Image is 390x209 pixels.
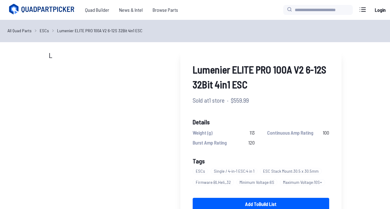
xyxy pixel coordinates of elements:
span: 120 [248,139,255,146]
a: Maximum Voltage:10S+ [280,177,328,188]
span: ESCs [193,168,208,174]
a: Quad Builder [80,4,114,16]
span: Maximum Voltage : 10S+ [280,179,325,185]
a: Single / 4-in-1 ESC:4 in 1 [211,166,260,177]
a: ESC Stack Mount:30.5 x 30.5mm [260,166,324,177]
span: Weight (g) [193,129,213,136]
span: Lumenier ELITE PRO 100A V2 6-12S 32Bit 4in1 ESC [193,62,329,92]
span: Details [193,117,329,127]
span: Burst Amp Rating [193,139,227,146]
a: Browse Parts [148,4,183,16]
a: Minimum Voltage:6S [236,177,280,188]
span: Sold at 1 store [193,96,225,105]
a: ESCs [193,166,211,177]
span: 100 [323,129,329,136]
span: Minimum Voltage : 6S [236,179,277,185]
span: $559.99 [231,96,249,105]
span: Continuous Amp Rating [267,129,313,136]
span: Single / 4-in-1 ESC : 4 in 1 [211,168,258,174]
span: 113 [249,129,255,136]
a: News & Intel [114,4,148,16]
a: All Quad Parts [7,27,32,34]
span: L [49,51,52,60]
a: Login [373,4,388,16]
a: Lumenier ELITE PRO 100A V2 6-12S 32Bit 4in1 ESC [57,27,142,34]
span: Tags [193,157,205,165]
span: ESC Stack Mount : 30.5 x 30.5mm [260,168,322,174]
a: Firmware:BLHeli_32 [193,177,236,188]
a: ESCs [40,27,49,34]
span: Firmware : BLHeli_32 [193,179,234,185]
span: · [227,96,228,105]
